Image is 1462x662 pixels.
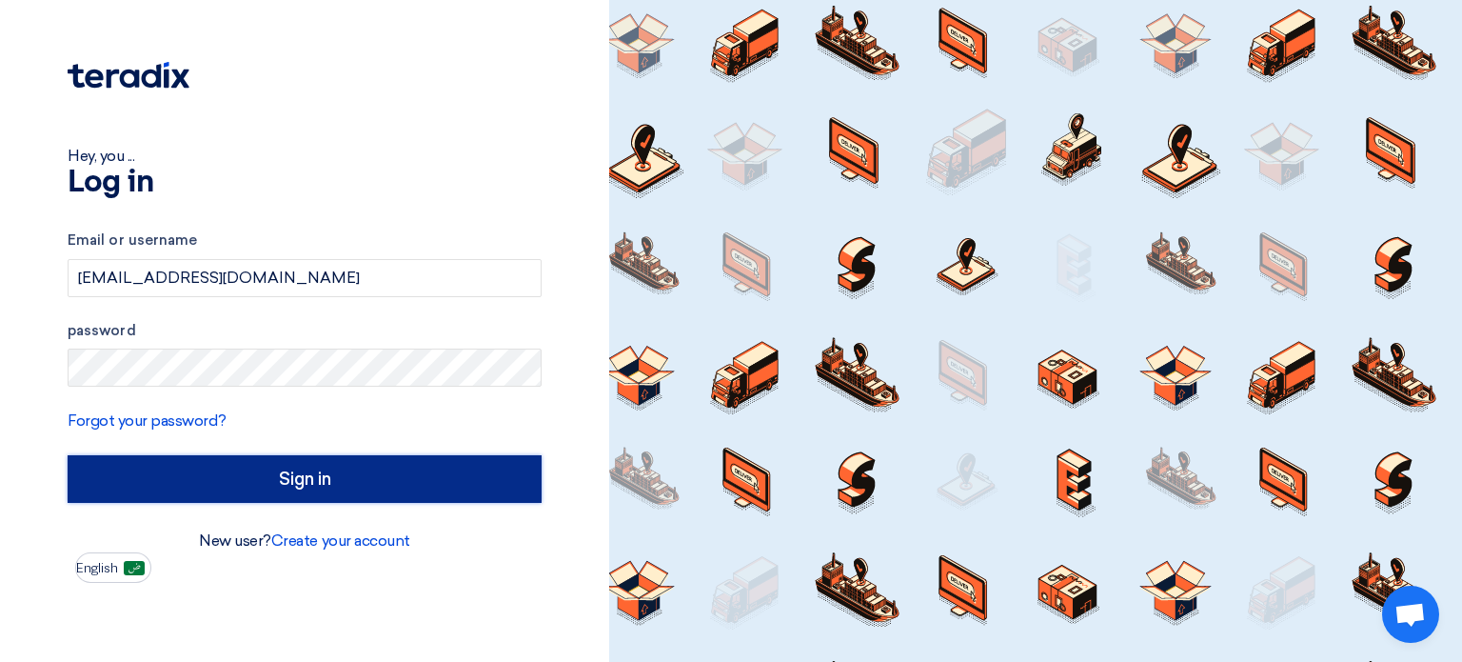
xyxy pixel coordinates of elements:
a: Forgot your password? [68,411,227,430]
img: ar-AR.png [124,561,145,575]
div: Open chat [1382,586,1439,643]
input: Sign in [68,455,542,503]
img: Teradix logo [68,62,189,89]
button: English [75,552,151,583]
a: Create your account [271,532,410,550]
input: Enter your business email or username [68,259,542,297]
font: English [76,560,118,576]
font: New user? [199,532,271,550]
font: Email or username [68,231,197,249]
font: Log in [68,168,153,198]
font: password [68,322,136,339]
font: Hey, you ... [68,147,134,165]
